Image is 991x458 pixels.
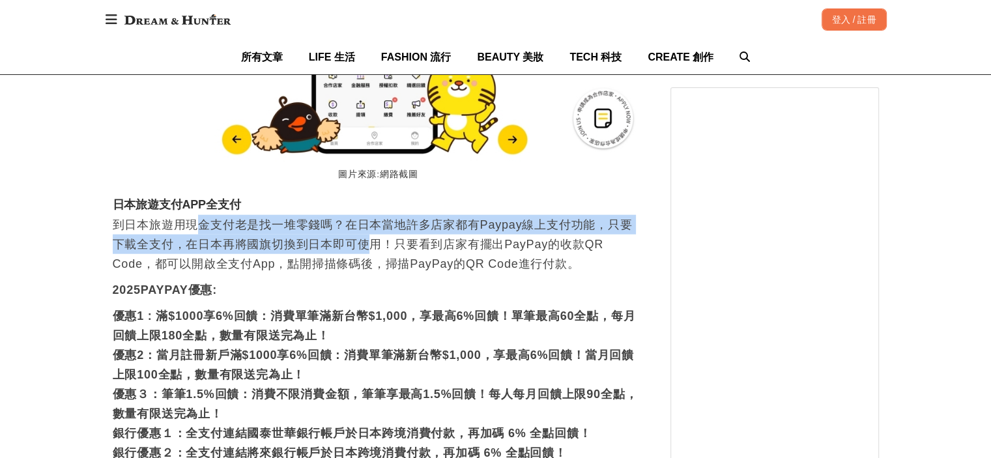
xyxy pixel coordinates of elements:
[113,215,644,274] p: 到日本旅遊用現金支付老是找一堆零錢嗎？在日本當地許多店家都有Paypay線上支付功能，只要下載全支付，在日本再將國旗切換到日本即可使用！只要看到店家有擺出PayPay的收款QR Code，都可以...
[113,349,634,381] strong: 優惠2：當月註冊新戶滿$1000享6%回饋：消費單筆滿新台幣$1,000，享最高6%回饋！當月回饋上限100全點，數量有限送完為止！
[477,40,543,74] a: BEAUTY 美妝
[241,40,283,74] a: 所有文章
[113,283,217,296] strong: 2025PAYPAY優惠:
[569,40,622,74] a: TECH 科技
[309,51,355,63] span: LIFE 生活
[113,427,592,440] strong: 銀行優惠１：全支付連結國泰世華銀行帳戶於日本跨境消費付款，再加碼 6% 全點回饋！
[309,40,355,74] a: LIFE 生活
[113,309,636,342] strong: 優惠1 : 滿$1000享6%回饋：消費單筆滿新台幣$1,000，享最高6%回饋！單筆最高60全點，每月回饋上限180全點，數量有限送完為止！
[118,8,237,31] img: Dream & Hunter
[113,198,644,212] h3: 日本旅遊支付APP全支付
[113,388,638,420] strong: 優惠３：筆筆1.5%回饋：消費不限消費金額，筆筆享最高1.5%回饋！每人每月回饋上限90全點，數量有限送完為止！
[648,51,713,63] span: CREATE 創作
[381,51,452,63] span: FASHION 流行
[822,8,887,31] div: 登入 / 註冊
[113,162,644,188] figcaption: 圖片來源:網路截圖
[241,51,283,63] span: 所有文章
[381,40,452,74] a: FASHION 流行
[648,40,713,74] a: CREATE 創作
[569,51,622,63] span: TECH 科技
[477,51,543,63] span: BEAUTY 美妝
